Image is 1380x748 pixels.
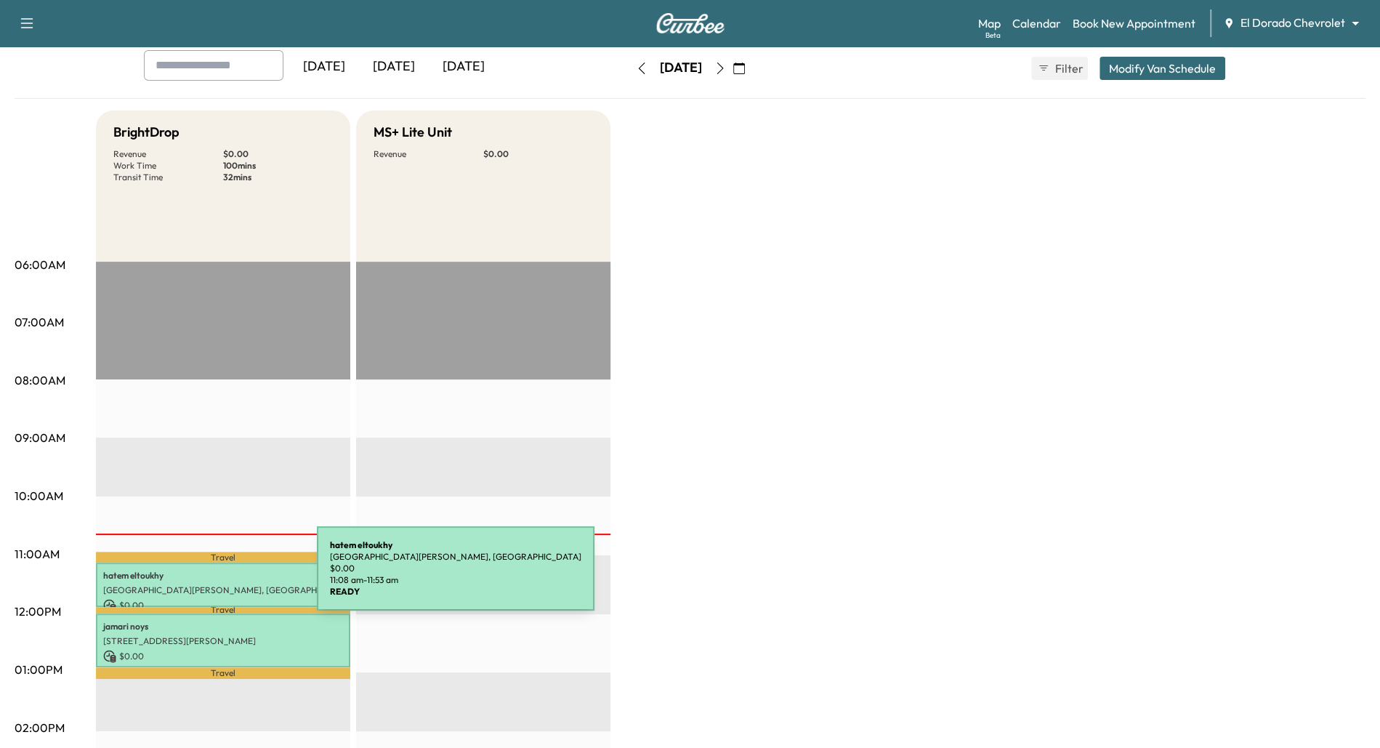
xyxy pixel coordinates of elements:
[113,122,179,142] h5: BrightDrop
[113,172,223,183] p: Transit Time
[103,599,343,612] p: $ 0.00
[223,160,333,172] p: 100 mins
[660,59,702,77] div: [DATE]
[96,667,350,679] p: Travel
[359,50,429,84] div: [DATE]
[103,584,343,596] p: [GEOGRAPHIC_DATA][PERSON_NAME], [GEOGRAPHIC_DATA]
[223,172,333,183] p: 32 mins
[985,30,1001,41] div: Beta
[374,122,452,142] h5: MS+ Lite Unit
[330,574,581,586] p: 11:08 am - 11:53 am
[15,256,65,273] p: 06:00AM
[330,586,360,597] b: READY
[1012,15,1061,32] a: Calendar
[223,148,333,160] p: $ 0.00
[330,539,392,550] b: hatem eltoukhy
[15,487,63,504] p: 10:00AM
[374,148,483,160] p: Revenue
[15,371,65,389] p: 08:00AM
[15,429,65,446] p: 09:00AM
[1031,57,1088,80] button: Filter
[15,603,61,620] p: 12:00PM
[96,607,350,614] p: Travel
[15,545,60,563] p: 11:00AM
[1055,60,1081,77] span: Filter
[103,650,343,663] p: $ 0.00
[1099,57,1225,80] button: Modify Van Schedule
[289,50,359,84] div: [DATE]
[103,666,343,677] p: 12:00 pm - 12:55 pm
[330,551,581,563] p: [GEOGRAPHIC_DATA][PERSON_NAME], [GEOGRAPHIC_DATA]
[655,13,725,33] img: Curbee Logo
[429,50,499,84] div: [DATE]
[103,635,343,647] p: [STREET_ADDRESS][PERSON_NAME]
[978,15,1001,32] a: MapBeta
[483,148,593,160] p: $ 0.00
[15,661,62,678] p: 01:00PM
[330,563,581,574] p: $ 0.00
[103,570,343,582] p: hatem eltoukhy
[113,160,223,172] p: Work Time
[113,148,223,160] p: Revenue
[96,552,350,563] p: Travel
[103,621,343,632] p: jamari noys
[15,313,64,331] p: 07:00AM
[1240,15,1345,31] span: El Dorado Chevrolet
[15,719,65,736] p: 02:00PM
[1073,15,1195,32] a: Book New Appointment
